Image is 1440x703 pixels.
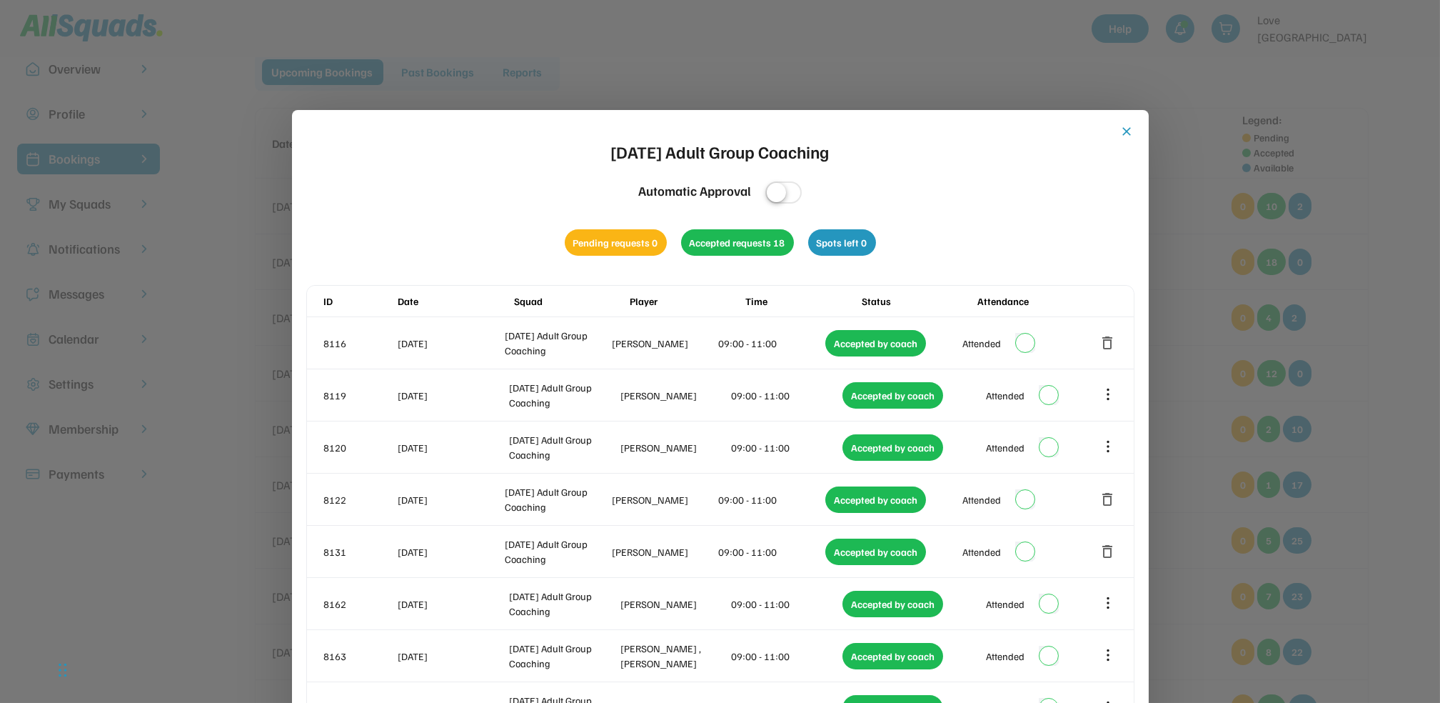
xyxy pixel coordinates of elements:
div: [DATE] [398,597,507,612]
div: Automatic Approval [638,181,751,201]
div: 09:00 - 11:00 [732,649,840,664]
div: [PERSON_NAME] [620,440,729,455]
div: Accepted requests 18 [681,229,794,256]
div: 8120 [324,440,396,455]
div: 09:00 - 11:00 [719,336,823,351]
div: 8131 [324,544,396,559]
div: [DATE] Adult Group Coaching [505,537,609,567]
div: 8119 [324,388,396,403]
div: 09:00 - 11:00 [732,440,840,455]
div: 8116 [324,336,396,351]
div: [PERSON_NAME] [612,544,716,559]
div: Player [630,294,742,309]
div: Attended [986,440,1024,455]
div: Attended [962,492,1001,507]
button: delete [1099,491,1117,508]
div: Accepted by coach [825,330,926,357]
div: [DATE] [398,440,507,455]
div: [DATE] Adult Group Coaching [509,380,618,410]
div: [PERSON_NAME] , [PERSON_NAME] [620,641,729,671]
div: [DATE] [398,336,503,351]
div: [PERSON_NAME] [612,336,716,351]
div: Pending requests 0 [565,229,667,256]
div: Accepted by coach [825,539,926,565]
div: Time [745,294,858,309]
div: [DATE] Adult Group Coaching [509,589,618,619]
div: ID [324,294,396,309]
div: [DATE] Adult Group Coaching [611,139,830,164]
div: [PERSON_NAME] [612,492,716,507]
div: 09:00 - 11:00 [732,388,840,403]
div: Attended [986,597,1024,612]
div: Attended [986,388,1024,403]
div: Attended [962,544,1001,559]
div: 8163 [324,649,396,664]
div: [DATE] [398,544,503,559]
button: delete [1099,334,1117,351]
div: 8122 [324,492,396,507]
div: Attendance [977,294,1090,309]
div: [DATE] Adult Group Coaching [509,641,618,671]
div: Accepted by coach [842,643,943,669]
div: Attended [962,336,1001,351]
div: [PERSON_NAME] [620,388,729,403]
div: [PERSON_NAME] [620,597,729,612]
div: Squad [514,294,627,309]
div: [DATE] [398,649,507,664]
div: Attended [986,649,1024,664]
div: Accepted by coach [825,487,926,513]
div: 09:00 - 11:00 [719,492,823,507]
div: 09:00 - 11:00 [732,597,840,612]
button: delete [1099,543,1117,560]
div: Spots left 0 [808,229,876,256]
div: Accepted by coach [842,382,943,409]
div: Accepted by coach [842,434,943,461]
div: [DATE] Adult Group Coaching [505,328,609,358]
div: Status [862,294,975,309]
div: Date [398,294,511,309]
div: Accepted by coach [842,591,943,617]
div: 09:00 - 11:00 [719,544,823,559]
button: close [1120,124,1134,139]
div: [DATE] Adult Group Coaching [509,432,618,462]
div: [DATE] Adult Group Coaching [505,484,609,514]
div: [DATE] [398,492,503,507]
div: 8162 [324,597,396,612]
div: [DATE] [398,388,507,403]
